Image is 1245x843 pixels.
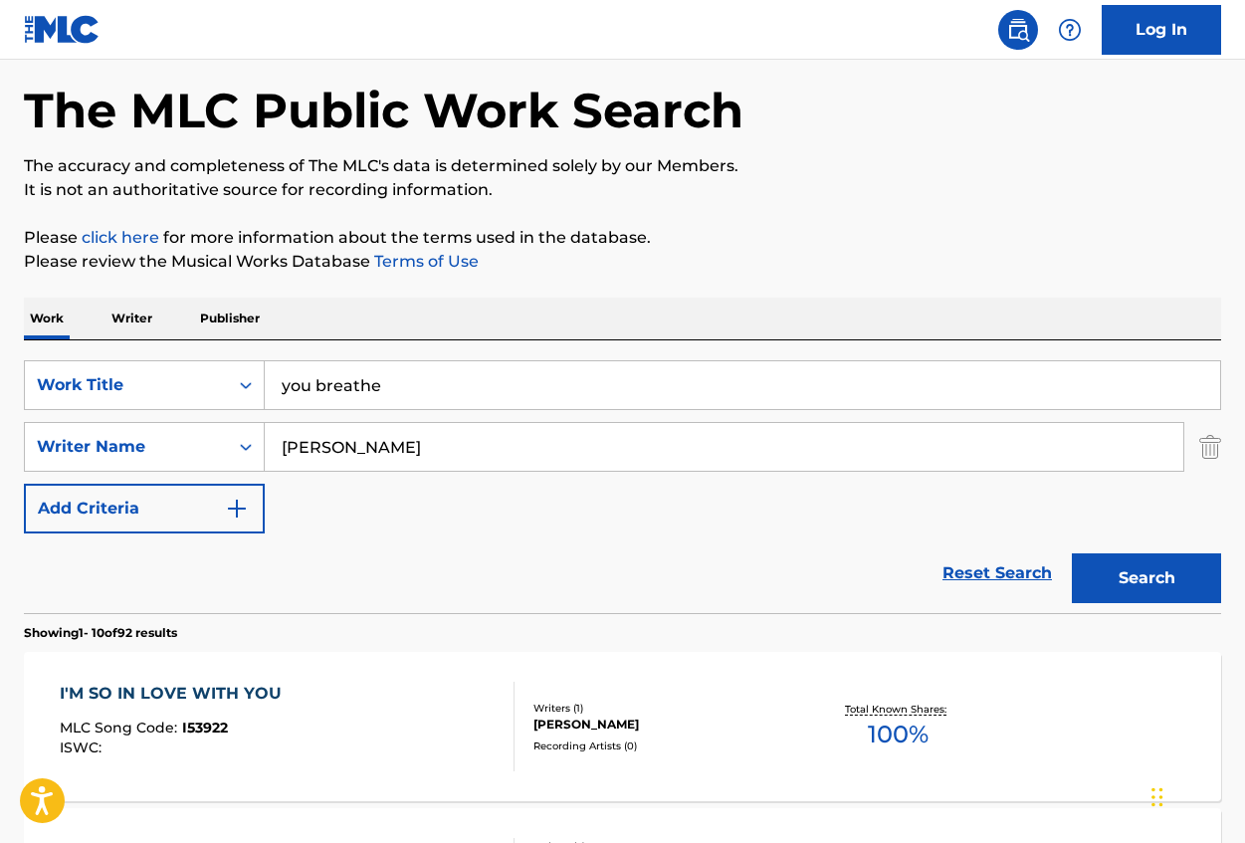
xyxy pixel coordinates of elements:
img: 9d2ae6d4665cec9f34b9.svg [225,497,249,521]
a: Terms of Use [370,252,479,271]
div: [PERSON_NAME] [533,716,799,734]
img: Delete Criterion [1199,422,1221,472]
button: Search [1072,553,1221,603]
span: MLC Song Code : [60,719,182,737]
iframe: Chat Widget [1145,747,1245,843]
a: I'M SO IN LOVE WITH YOUMLC Song Code:I53922ISWC:Writers (1)[PERSON_NAME]Recording Artists (0)Tota... [24,652,1221,801]
span: 100 % [868,717,929,752]
img: MLC Logo [24,15,101,44]
div: Writers ( 1 ) [533,701,799,716]
p: Total Known Shares: [845,702,951,717]
p: It is not an authoritative source for recording information. [24,178,1221,202]
span: I53922 [182,719,228,737]
div: Work Title [37,373,216,397]
p: Work [24,298,70,339]
span: ISWC : [60,738,106,756]
p: The accuracy and completeness of The MLC's data is determined solely by our Members. [24,154,1221,178]
p: Please for more information about the terms used in the database. [24,226,1221,250]
img: search [1006,18,1030,42]
p: Publisher [194,298,266,339]
a: click here [82,228,159,247]
div: Help [1050,10,1090,50]
div: I'M SO IN LOVE WITH YOU [60,682,292,706]
p: Showing 1 - 10 of 92 results [24,624,177,642]
p: Please review the Musical Works Database [24,250,1221,274]
div: Writer Name [37,435,216,459]
img: help [1058,18,1082,42]
div: Drag [1151,767,1163,827]
button: Add Criteria [24,484,265,533]
form: Search Form [24,360,1221,613]
p: Writer [105,298,158,339]
a: Log In [1102,5,1221,55]
div: Recording Artists ( 0 ) [533,738,799,753]
h1: The MLC Public Work Search [24,81,743,140]
a: Reset Search [933,551,1062,595]
a: Public Search [998,10,1038,50]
